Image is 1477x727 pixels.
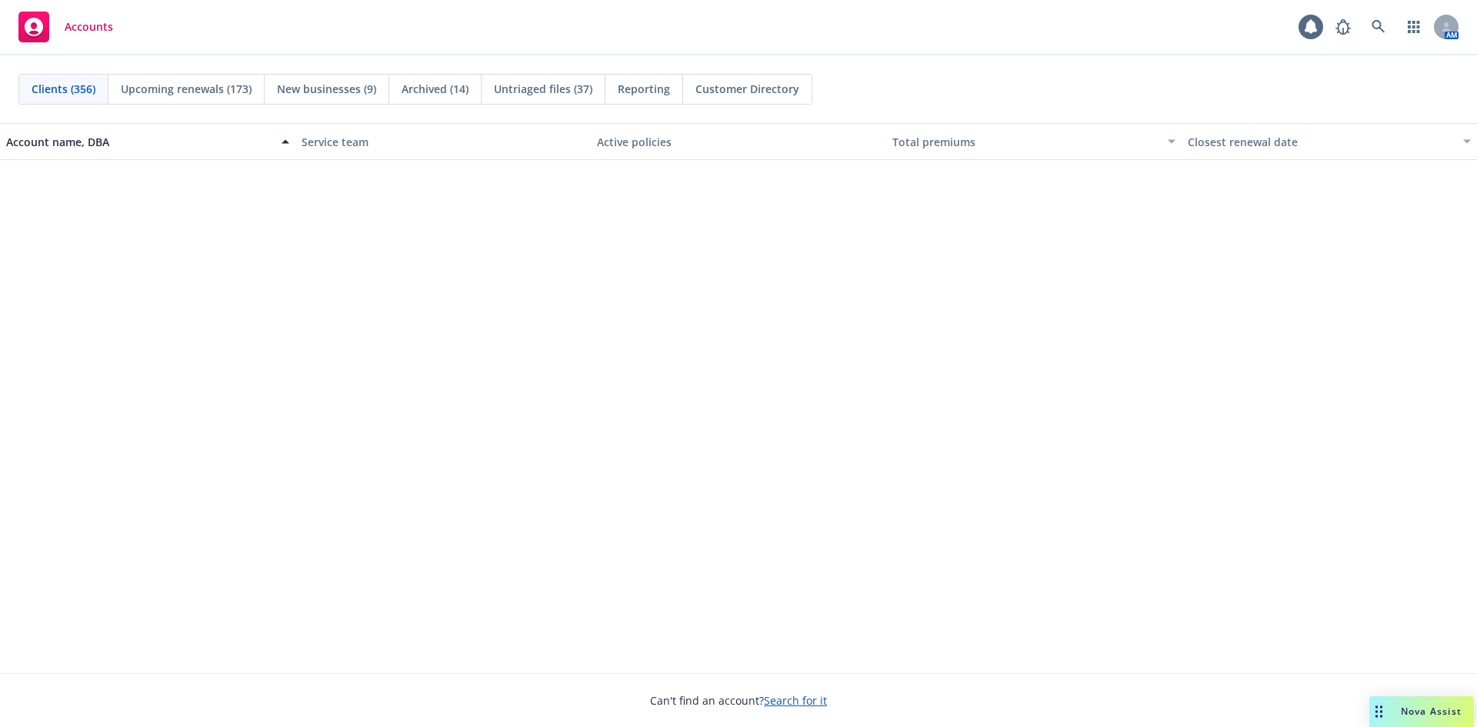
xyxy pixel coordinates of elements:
div: Service team [302,134,585,150]
a: Accounts [12,5,119,48]
button: Closest renewal date [1182,123,1477,160]
span: Archived (14) [402,81,468,97]
button: Service team [295,123,591,160]
span: Untriaged files (37) [494,81,592,97]
a: Search for it [764,693,827,708]
div: Active policies [597,134,880,150]
button: Total premiums [886,123,1182,160]
span: Can't find an account? [650,692,827,709]
div: Closest renewal date [1188,134,1454,150]
span: Accounts [65,21,113,33]
span: Nova Assist [1401,705,1462,718]
div: Drag to move [1369,696,1389,727]
span: Upcoming renewals (173) [121,81,252,97]
span: New businesses (9) [277,81,376,97]
span: Clients (356) [32,81,95,97]
a: Switch app [1399,12,1429,42]
button: Active policies [591,123,886,160]
a: Report a Bug [1328,12,1359,42]
span: Customer Directory [695,81,799,97]
span: Reporting [618,81,670,97]
a: Search [1363,12,1394,42]
div: Total premiums [892,134,1159,150]
div: Account name, DBA [6,134,272,150]
button: Nova Assist [1369,696,1474,727]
